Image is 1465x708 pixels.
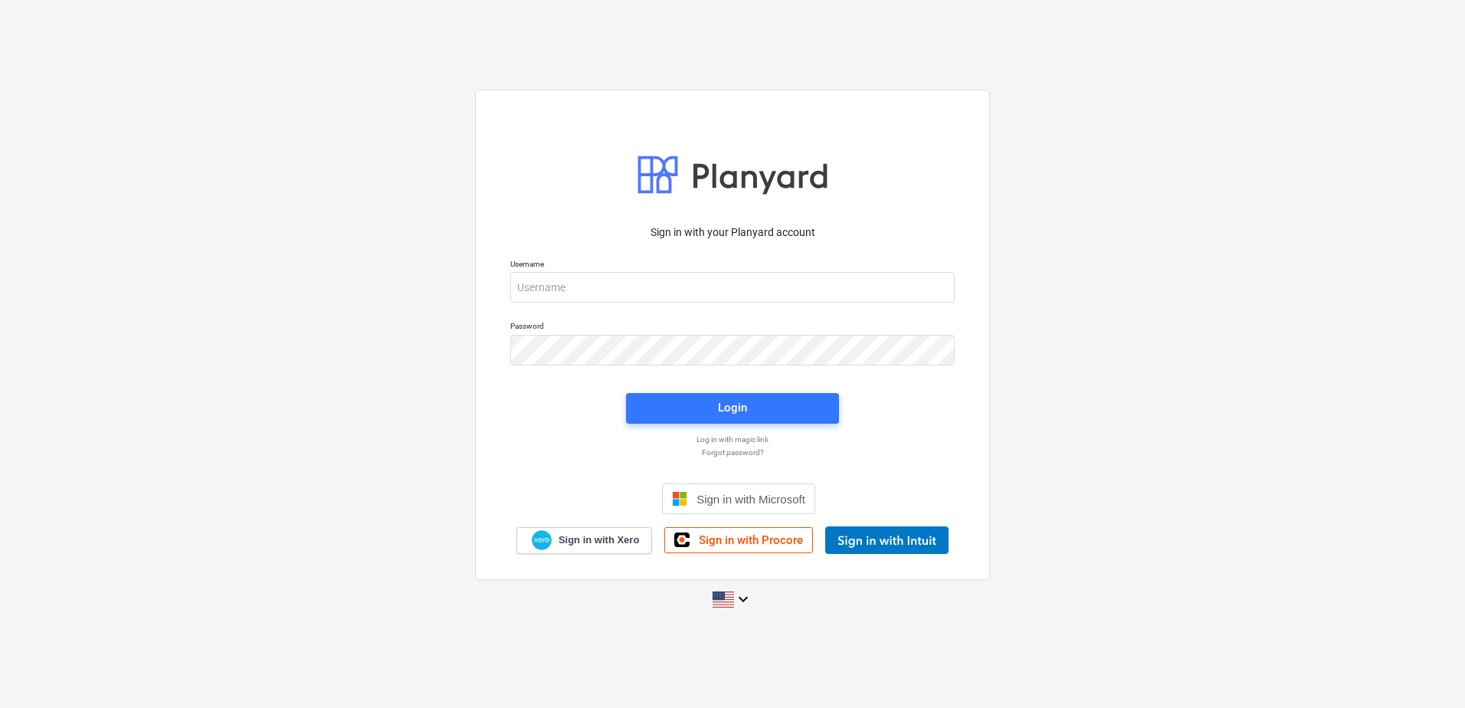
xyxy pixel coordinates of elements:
[503,434,962,444] a: Log in with magic link
[699,533,803,547] span: Sign in with Procore
[510,321,955,334] p: Password
[510,272,955,303] input: Username
[664,527,813,553] a: Sign in with Procore
[672,491,687,506] img: Microsoft logo
[532,530,552,551] img: Xero logo
[510,259,955,272] p: Username
[503,447,962,457] a: Forgot password?
[734,590,752,608] i: keyboard_arrow_down
[696,493,805,506] span: Sign in with Microsoft
[626,393,839,424] button: Login
[559,533,639,547] span: Sign in with Xero
[718,398,747,418] div: Login
[510,225,955,241] p: Sign in with your Planyard account
[516,527,653,554] a: Sign in with Xero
